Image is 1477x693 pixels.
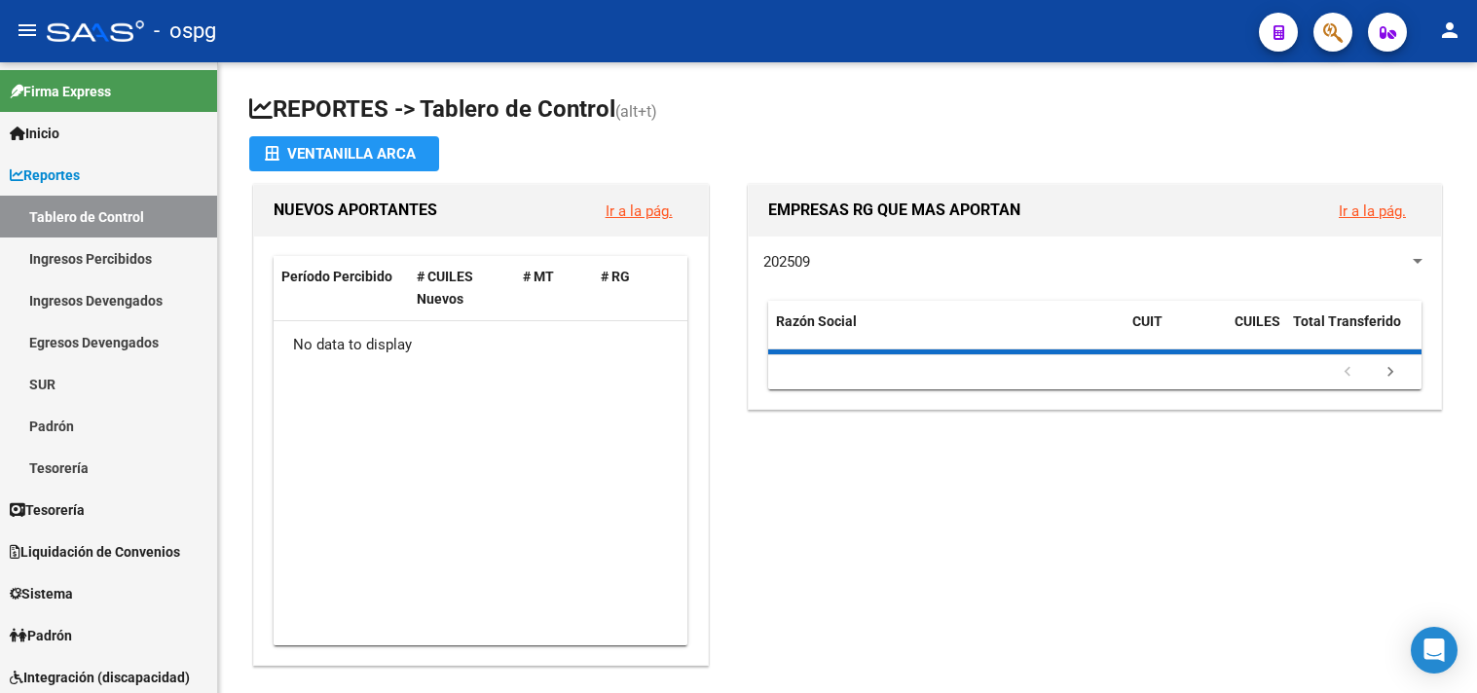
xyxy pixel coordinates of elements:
span: Tesorería [10,499,85,521]
button: Ventanilla ARCA [249,136,439,171]
datatable-header-cell: # RG [593,256,671,320]
mat-icon: person [1438,18,1461,42]
div: No data to display [274,321,687,370]
a: Ir a la pág. [606,202,673,220]
datatable-header-cell: # MT [515,256,593,320]
button: Ir a la pág. [1323,193,1422,229]
span: - ospg [154,10,216,53]
button: Ir a la pág. [590,193,688,229]
span: Sistema [10,583,73,604]
span: Reportes [10,164,80,186]
datatable-header-cell: Total Transferido [1285,301,1422,365]
span: 202509 [763,253,810,271]
span: CUILES [1235,313,1280,329]
mat-icon: menu [16,18,39,42]
h1: REPORTES -> Tablero de Control [249,93,1446,128]
span: (alt+t) [615,102,657,121]
span: NUEVOS APORTANTES [274,201,437,219]
a: go to previous page [1329,362,1366,383]
a: go to next page [1372,362,1409,383]
datatable-header-cell: # CUILES Nuevos [409,256,515,320]
span: CUIT [1132,313,1163,329]
span: Inicio [10,123,59,144]
datatable-header-cell: CUIT [1125,301,1227,365]
span: Firma Express [10,81,111,102]
a: Ir a la pág. [1339,202,1406,220]
span: # MT [523,269,554,284]
span: Período Percibido [281,269,392,284]
span: Total Transferido [1293,313,1401,329]
div: Ventanilla ARCA [265,136,424,171]
datatable-header-cell: Razón Social [768,301,1125,365]
div: Open Intercom Messenger [1411,627,1458,674]
span: # CUILES Nuevos [417,269,473,307]
span: # RG [601,269,630,284]
span: Integración (discapacidad) [10,667,190,688]
span: Padrón [10,625,72,646]
span: Razón Social [776,313,857,329]
span: Liquidación de Convenios [10,541,180,563]
datatable-header-cell: CUILES [1227,301,1285,365]
span: EMPRESAS RG QUE MAS APORTAN [768,201,1020,219]
datatable-header-cell: Período Percibido [274,256,409,320]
